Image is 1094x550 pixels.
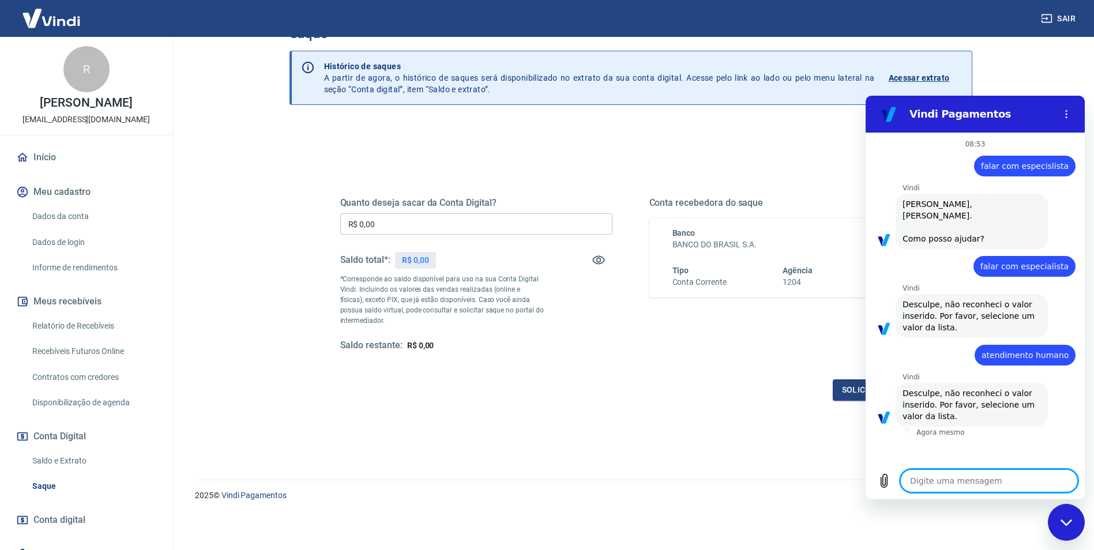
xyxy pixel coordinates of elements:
span: Conta digital [33,512,85,528]
a: Dados da conta [28,205,159,228]
h6: Conta Corrente [672,276,727,288]
button: Meu cadastro [14,179,159,205]
a: Informe de rendimentos [28,256,159,280]
button: Solicitar saque [833,379,922,401]
a: Contratos com credores [28,366,159,389]
a: Acessar extrato [889,61,963,95]
h6: 1204 [783,276,813,288]
iframe: Janela de mensagens [866,96,1085,499]
h5: Saldo restante: [340,340,403,352]
a: Saque [28,474,159,498]
span: Banco [672,228,696,238]
a: Recebíveis Futuros Online [28,340,159,363]
p: *Corresponde ao saldo disponível para uso na sua Conta Digital Vindi. Incluindo os valores das ve... [340,274,544,326]
h5: Saldo total*: [340,254,390,266]
p: Histórico de saques [324,61,875,72]
span: Agência [783,266,813,275]
h5: Conta recebedora do saque [649,197,922,209]
a: Disponibilização de agenda [28,391,159,415]
a: Saldo e Extrato [28,449,159,473]
button: Conta Digital [14,424,159,449]
a: Início [14,145,159,170]
div: R [63,46,110,92]
p: A partir de agora, o histórico de saques será disponibilizado no extrato da sua conta digital. Ac... [324,61,875,95]
p: R$ 0,00 [402,254,429,266]
p: 2025 © [195,489,1066,502]
iframe: Botão para abrir a janela de mensagens, conversa em andamento [1048,504,1085,541]
a: Relatório de Recebíveis [28,314,159,338]
button: Meus recebíveis [14,289,159,314]
a: Dados de login [28,231,159,254]
h6: BANCO DO BRASIL S.A. [672,239,898,251]
p: [EMAIL_ADDRESS][DOMAIN_NAME] [22,114,150,126]
a: Conta digital [14,507,159,533]
span: R$ 0,00 [407,341,434,350]
h5: Quanto deseja sacar da Conta Digital? [340,197,612,209]
p: [PERSON_NAME] [40,97,132,109]
img: Vindi [14,1,89,36]
p: Acessar extrato [889,72,950,84]
span: Tipo [672,266,689,275]
button: Sair [1039,8,1080,29]
a: Vindi Pagamentos [221,491,287,500]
